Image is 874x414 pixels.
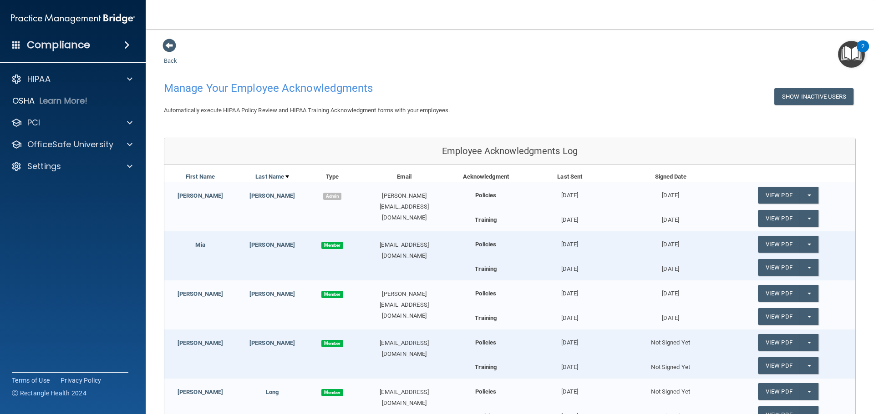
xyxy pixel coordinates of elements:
[178,389,223,395] a: [PERSON_NAME]
[164,138,855,165] div: Employee Acknowledgments Log
[519,379,620,397] div: [DATE]
[758,334,800,351] a: View PDF
[519,259,620,274] div: [DATE]
[308,171,356,182] div: Type
[861,46,864,58] div: 2
[758,308,800,325] a: View PDF
[356,190,452,223] div: [PERSON_NAME][EMAIL_ADDRESS][DOMAIN_NAME]
[519,182,620,201] div: [DATE]
[519,231,620,250] div: [DATE]
[620,182,721,201] div: [DATE]
[178,290,223,297] a: [PERSON_NAME]
[452,171,520,182] div: Acknowledgment
[11,10,135,28] img: PMB logo
[475,265,497,272] b: Training
[620,280,721,299] div: [DATE]
[178,192,223,199] a: [PERSON_NAME]
[11,74,132,85] a: HIPAA
[321,340,343,347] span: Member
[12,389,86,398] span: Ⓒ Rectangle Health 2024
[356,338,452,359] div: [EMAIL_ADDRESS][DOMAIN_NAME]
[758,285,800,302] a: View PDF
[519,280,620,299] div: [DATE]
[27,117,40,128] p: PCI
[475,339,496,346] b: Policies
[12,376,50,385] a: Terms of Use
[186,171,215,182] a: First Name
[758,187,800,204] a: View PDF
[620,231,721,250] div: [DATE]
[475,364,497,370] b: Training
[758,259,800,276] a: View PDF
[620,357,721,373] div: Not Signed Yet
[249,241,295,248] a: [PERSON_NAME]
[519,171,620,182] div: Last Sent
[475,388,496,395] b: Policies
[195,241,205,248] a: Mia
[27,139,113,150] p: OfficeSafe University
[249,290,295,297] a: [PERSON_NAME]
[11,161,132,172] a: Settings
[12,95,35,106] p: OSHA
[27,39,90,51] h4: Compliance
[620,379,721,397] div: Not Signed Yet
[519,210,620,225] div: [DATE]
[758,383,800,400] a: View PDF
[475,241,496,248] b: Policies
[475,192,496,199] b: Policies
[40,95,88,106] p: Learn More!
[475,290,496,297] b: Policies
[164,82,562,94] h4: Manage Your Employee Acknowledgments
[266,389,279,395] a: Long
[321,291,343,298] span: Member
[61,376,102,385] a: Privacy Policy
[356,239,452,261] div: [EMAIL_ADDRESS][DOMAIN_NAME]
[255,171,289,182] a: Last Name
[321,389,343,396] span: Member
[249,339,295,346] a: [PERSON_NAME]
[758,236,800,253] a: View PDF
[11,117,132,128] a: PCI
[323,193,341,200] span: Admin
[774,88,854,105] button: Show Inactive Users
[475,216,497,223] b: Training
[249,192,295,199] a: [PERSON_NAME]
[620,329,721,348] div: Not Signed Yet
[519,357,620,373] div: [DATE]
[519,329,620,348] div: [DATE]
[838,41,865,68] button: Open Resource Center, 2 new notifications
[620,171,721,182] div: Signed Date
[356,289,452,321] div: [PERSON_NAME][EMAIL_ADDRESS][DOMAIN_NAME]
[11,139,132,150] a: OfficeSafe University
[519,308,620,324] div: [DATE]
[356,387,452,409] div: [EMAIL_ADDRESS][DOMAIN_NAME]
[475,314,497,321] b: Training
[27,161,61,172] p: Settings
[164,46,177,64] a: Back
[620,259,721,274] div: [DATE]
[356,171,452,182] div: Email
[758,210,800,227] a: View PDF
[620,308,721,324] div: [DATE]
[620,210,721,225] div: [DATE]
[27,74,51,85] p: HIPAA
[164,107,450,114] span: Automatically execute HIPAA Policy Review and HIPAA Training Acknowledgment forms with your emplo...
[321,242,343,249] span: Member
[178,339,223,346] a: [PERSON_NAME]
[758,357,800,374] a: View PDF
